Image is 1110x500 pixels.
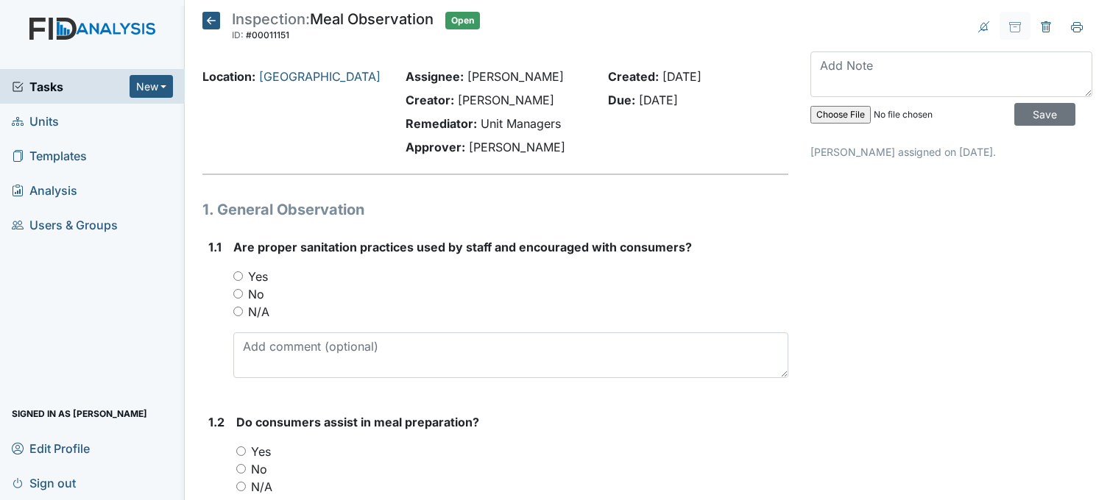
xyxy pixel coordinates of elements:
[12,110,59,132] span: Units
[236,464,246,474] input: No
[12,144,87,167] span: Templates
[467,69,564,84] span: [PERSON_NAME]
[236,482,246,491] input: N/A
[248,268,268,285] label: Yes
[406,116,477,131] strong: Remediator:
[639,93,678,107] span: [DATE]
[12,78,130,96] a: Tasks
[233,240,692,254] span: Are proper sanitation practices used by staff and encouraged with consumers?
[233,289,243,299] input: No
[469,140,565,154] span: [PERSON_NAME]
[208,238,222,256] label: 1.1
[208,413,225,431] label: 1.2
[251,478,272,496] label: N/A
[246,29,289,40] span: #00011151
[232,12,434,44] div: Meal Observation
[406,140,465,154] strong: Approver:
[251,460,267,478] label: No
[12,213,118,236] span: Users & Groups
[248,303,269,321] label: N/A
[233,307,243,316] input: N/A
[232,29,244,40] span: ID:
[662,69,701,84] span: [DATE]
[202,69,255,84] strong: Location:
[130,75,174,98] button: New
[458,93,554,107] span: [PERSON_NAME]
[236,446,246,456] input: Yes
[810,144,1092,160] p: [PERSON_NAME] assigned on [DATE].
[608,69,659,84] strong: Created:
[12,179,77,201] span: Analysis
[12,471,76,494] span: Sign out
[12,437,90,460] span: Edit Profile
[248,285,264,303] label: No
[406,69,464,84] strong: Assignee:
[236,415,479,429] span: Do consumers assist in meal preparation?
[233,271,243,281] input: Yes
[445,12,480,29] span: Open
[406,93,454,107] strong: Creator:
[259,69,381,84] a: [GEOGRAPHIC_DATA]
[608,93,635,107] strong: Due:
[481,116,561,131] span: Unit Managers
[232,10,310,28] span: Inspection:
[12,402,147,425] span: Signed in as [PERSON_NAME]
[251,443,271,460] label: Yes
[202,199,788,221] h1: 1. General Observation
[1014,103,1075,126] input: Save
